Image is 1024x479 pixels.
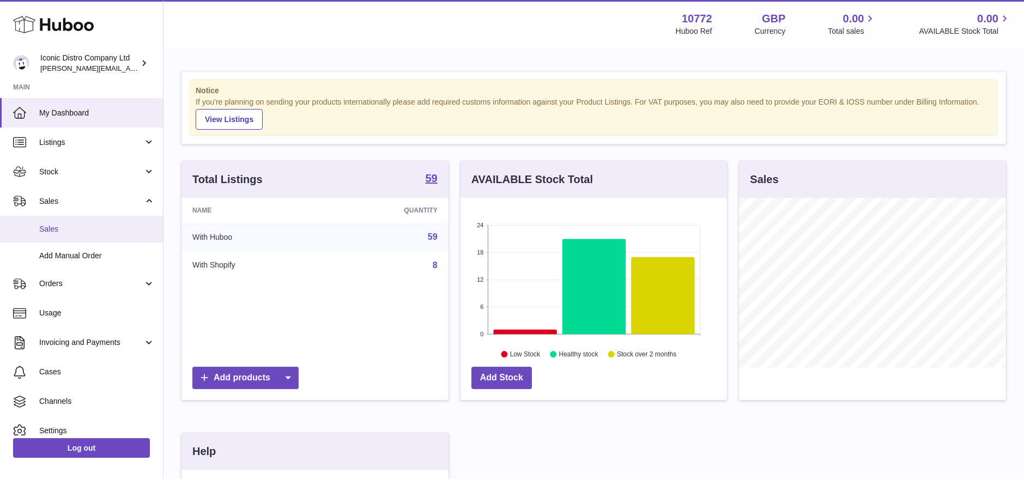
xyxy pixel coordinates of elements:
text: 18 [477,249,483,256]
span: Orders [39,278,143,289]
div: Huboo Ref [676,26,712,37]
text: Healthy stock [559,350,598,358]
text: 0 [480,331,483,337]
text: 6 [480,304,483,310]
a: View Listings [196,109,263,130]
span: [PERSON_NAME][EMAIL_ADDRESS][DOMAIN_NAME] [40,64,219,72]
img: paul@iconicdistro.com [13,55,29,71]
span: My Dashboard [39,108,155,118]
span: 0.00 [977,11,998,26]
span: Cases [39,367,155,377]
h3: Sales [750,172,778,187]
h3: Total Listings [192,172,263,187]
div: Iconic Distro Company Ltd [40,53,138,74]
a: 0.00 Total sales [828,11,876,37]
text: Stock over 2 months [617,350,676,358]
span: Sales [39,224,155,234]
span: Total sales [828,26,876,37]
td: With Huboo [181,223,325,251]
a: Add products [192,367,299,389]
span: Listings [39,137,143,148]
strong: GBP [762,11,785,26]
text: 24 [477,222,483,228]
th: Quantity [325,198,449,223]
span: Sales [39,196,143,207]
div: Currency [755,26,786,37]
strong: 59 [425,173,437,184]
span: Add Manual Order [39,251,155,261]
a: 0.00 AVAILABLE Stock Total [919,11,1011,37]
strong: Notice [196,86,992,96]
h3: AVAILABLE Stock Total [471,172,593,187]
strong: 10772 [682,11,712,26]
a: 59 [428,232,438,241]
span: AVAILABLE Stock Total [919,26,1011,37]
h3: Help [192,444,216,459]
a: 8 [433,260,438,270]
text: Low Stock [510,350,541,358]
span: Usage [39,308,155,318]
a: Add Stock [471,367,532,389]
span: Invoicing and Payments [39,337,143,348]
td: With Shopify [181,251,325,280]
th: Name [181,198,325,223]
a: 59 [425,173,437,186]
div: If you're planning on sending your products internationally please add required customs informati... [196,97,992,130]
a: Log out [13,438,150,458]
span: Channels [39,396,155,407]
span: Settings [39,426,155,436]
span: Stock [39,167,143,177]
text: 12 [477,276,483,283]
span: 0.00 [843,11,864,26]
